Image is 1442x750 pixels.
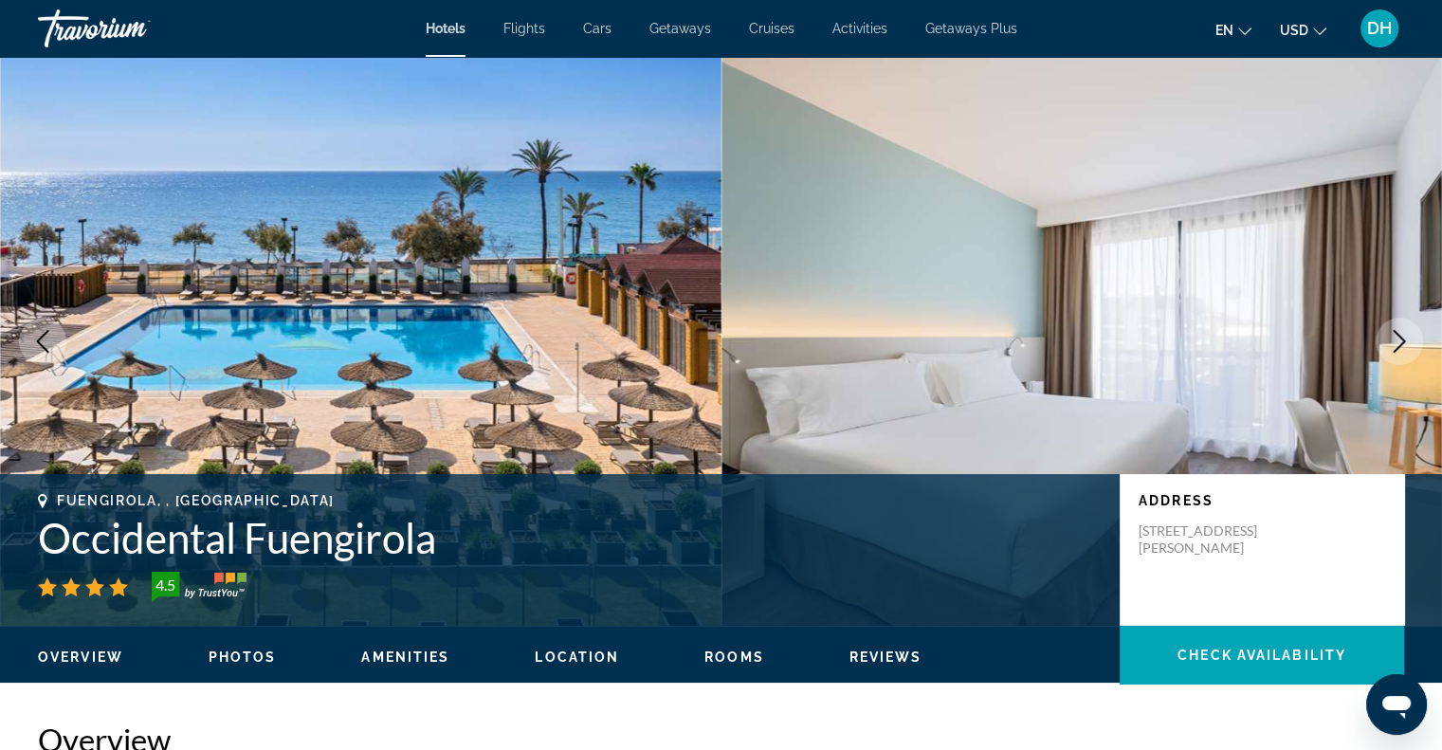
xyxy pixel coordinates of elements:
[704,649,764,665] span: Rooms
[1139,493,1385,508] p: Address
[649,21,711,36] a: Getaways
[38,4,228,53] a: Travorium
[849,649,922,665] span: Reviews
[704,649,764,666] button: Rooms
[583,21,611,36] a: Cars
[849,649,922,666] button: Reviews
[1280,23,1308,38] span: USD
[146,574,184,596] div: 4.5
[209,649,277,666] button: Photos
[1177,648,1346,663] span: Check Availability
[535,649,619,666] button: Location
[1120,626,1404,685] button: Check Availability
[38,513,1101,562] h1: Occidental Fuengirola
[38,649,123,666] button: Overview
[361,649,449,666] button: Amenities
[57,493,335,508] span: Fuengirola, , [GEOGRAPHIC_DATA]
[209,649,277,665] span: Photos
[925,21,1017,36] a: Getaways Plus
[1139,522,1290,557] p: [STREET_ADDRESS][PERSON_NAME]
[1367,19,1392,38] span: DH
[749,21,794,36] a: Cruises
[1355,9,1404,48] button: User Menu
[1280,16,1326,44] button: Change currency
[426,21,465,36] a: Hotels
[1215,16,1251,44] button: Change language
[535,649,619,665] span: Location
[361,649,449,665] span: Amenities
[152,572,246,602] img: trustyou-badge-hor.svg
[503,21,545,36] a: Flights
[1376,318,1423,365] button: Next image
[19,318,66,365] button: Previous image
[832,21,887,36] a: Activities
[1366,674,1427,735] iframe: Button to launch messaging window
[38,649,123,665] span: Overview
[1215,23,1233,38] span: en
